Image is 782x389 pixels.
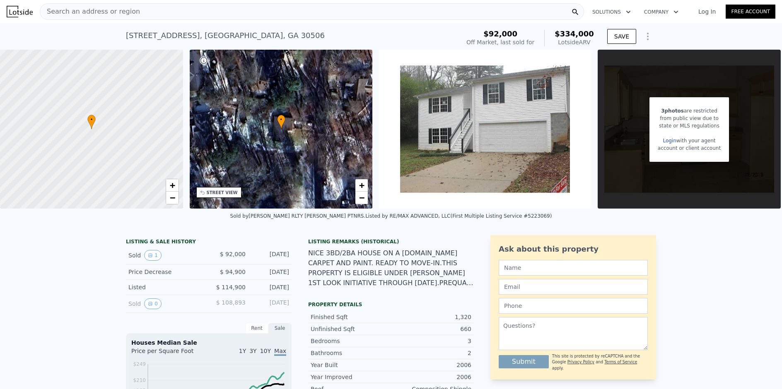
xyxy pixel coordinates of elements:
[277,115,285,129] div: •
[169,192,175,203] span: −
[640,28,656,45] button: Show Options
[87,116,96,123] span: •
[166,179,179,192] a: Zoom in
[220,251,246,257] span: $ 92,000
[466,38,534,46] div: Off Market, last sold for
[391,313,471,321] div: 1,320
[131,347,209,360] div: Price per Square Foot
[169,180,175,190] span: +
[359,180,364,190] span: +
[663,138,676,144] a: Login
[355,179,368,192] a: Zoom in
[391,349,471,357] div: 2
[391,361,471,369] div: 2006
[676,138,716,144] span: with your agent
[308,248,474,288] div: NICE 3BD/2BA HOUSE ON A [DOMAIN_NAME] CARPET AND PAINT. READY TO MOVE-IN.THIS PROPERTY IS ELIGIBL...
[658,144,721,152] div: account or client account
[277,116,285,123] span: •
[555,38,594,46] div: Lotside ARV
[586,5,637,19] button: Solutions
[252,268,289,276] div: [DATE]
[126,30,325,41] div: [STREET_ADDRESS] , [GEOGRAPHIC_DATA] , GA 30506
[391,325,471,333] div: 660
[128,250,202,261] div: Sold
[308,238,474,245] div: Listing Remarks (Historical)
[555,29,594,38] span: $334,000
[661,108,684,114] span: 3 photos
[483,29,517,38] span: $92,000
[131,339,286,347] div: Houses Median Sale
[207,190,238,196] div: STREET VIEW
[658,107,721,115] div: are restricted
[499,355,549,368] button: Submit
[311,313,391,321] div: Finished Sqft
[499,243,648,255] div: Ask about this property
[249,348,256,354] span: 3Y
[499,279,648,295] input: Email
[144,250,162,261] button: View historical data
[128,283,202,291] div: Listed
[355,192,368,204] a: Zoom out
[567,360,594,364] a: Privacy Policy
[128,268,202,276] div: Price Decrease
[688,7,726,16] a: Log In
[308,301,474,308] div: Property details
[128,298,202,309] div: Sold
[391,337,471,345] div: 3
[311,337,391,345] div: Bedrooms
[637,5,685,19] button: Company
[365,213,552,219] div: Listed by RE/MAX ADVANCED, LLC (First Multiple Listing Service #5223069)
[252,250,289,261] div: [DATE]
[726,5,775,19] a: Free Account
[311,373,391,381] div: Year Improved
[311,349,391,357] div: Bathrooms
[268,323,292,334] div: Sale
[40,7,140,17] span: Search an address or region
[607,29,636,44] button: SAVE
[604,360,637,364] a: Terms of Service
[274,348,286,356] span: Max
[144,298,162,309] button: View historical data
[359,192,364,203] span: −
[166,192,179,204] a: Zoom out
[126,238,292,247] div: LISTING & SALE HISTORY
[499,260,648,276] input: Name
[245,323,268,334] div: Rent
[133,361,146,367] tspan: $249
[252,298,289,309] div: [DATE]
[311,325,391,333] div: Unfinished Sqft
[379,50,591,209] img: Sale: 24501690 Parcel: 10829333
[260,348,271,354] span: 10Y
[216,284,246,291] span: $ 114,900
[552,353,648,371] div: This site is protected by reCAPTCHA and the Google and apply.
[311,361,391,369] div: Year Built
[658,115,721,122] div: from public view due to
[216,299,246,306] span: $ 108,893
[658,122,721,130] div: state or MLS regulations
[133,377,146,383] tspan: $210
[230,213,366,219] div: Sold by [PERSON_NAME] RLTY [PERSON_NAME] PTNRS .
[239,348,246,354] span: 1Y
[87,115,96,129] div: •
[499,298,648,314] input: Phone
[7,6,33,17] img: Lotside
[391,373,471,381] div: 2006
[220,269,246,275] span: $ 94,900
[252,283,289,291] div: [DATE]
